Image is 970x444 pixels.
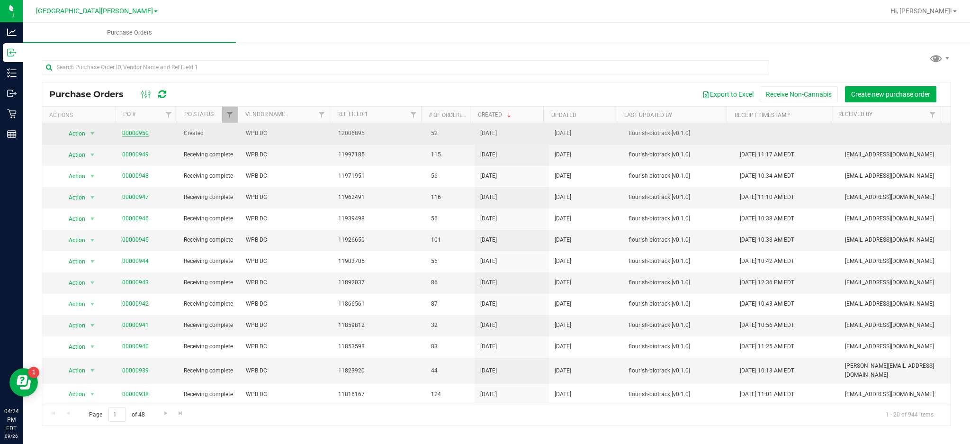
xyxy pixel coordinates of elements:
[86,234,98,247] span: select
[246,390,327,399] span: WPB DC
[431,214,469,223] span: 56
[555,321,571,330] span: [DATE]
[49,89,133,100] span: Purchase Orders
[7,89,17,98] inline-svg: Outbound
[184,278,234,287] span: Receiving complete
[760,86,838,102] button: Receive Non-Cannabis
[555,129,571,138] span: [DATE]
[740,390,794,399] span: [DATE] 11:01 AM EDT
[629,321,728,330] span: flourish-biotrack [v0.1.0]
[629,366,728,375] span: flourish-biotrack [v0.1.0]
[184,111,214,118] a: PO Status
[7,68,17,78] inline-svg: Inventory
[338,321,420,330] span: 11859812
[60,191,86,204] span: Action
[9,368,38,397] iframe: Resource center
[431,299,469,308] span: 87
[480,129,497,138] span: [DATE]
[845,150,945,159] span: [EMAIL_ADDRESS][DOMAIN_NAME]
[629,214,728,223] span: flourish-biotrack [v0.1.0]
[246,193,327,202] span: WPB DC
[629,172,728,181] span: flourish-biotrack [v0.1.0]
[740,236,794,245] span: [DATE] 10:38 AM EDT
[555,257,571,266] span: [DATE]
[431,236,469,245] span: 101
[555,366,571,375] span: [DATE]
[890,7,952,15] span: Hi, [PERSON_NAME]!
[555,278,571,287] span: [DATE]
[246,278,327,287] span: WPB DC
[86,255,98,268] span: select
[629,390,728,399] span: flourish-biotrack [v0.1.0]
[246,172,327,181] span: WPB DC
[314,107,329,123] a: Filter
[740,278,794,287] span: [DATE] 12:36 PM EDT
[338,236,420,245] span: 11926650
[184,257,234,266] span: Receiving complete
[60,127,86,140] span: Action
[429,112,475,118] a: # Of Orderlines
[629,257,728,266] span: flourish-biotrack [v0.1.0]
[480,150,497,159] span: [DATE]
[122,172,149,179] a: 00000948
[480,214,497,223] span: [DATE]
[480,278,497,287] span: [DATE]
[480,390,497,399] span: [DATE]
[184,366,234,375] span: Receiving complete
[629,150,728,159] span: flourish-biotrack [v0.1.0]
[851,91,930,98] span: Create new purchase order
[338,278,420,287] span: 11892037
[122,300,149,307] a: 00000942
[431,278,469,287] span: 86
[555,193,571,202] span: [DATE]
[60,364,86,377] span: Action
[81,407,153,422] span: Page of 48
[86,212,98,226] span: select
[740,193,794,202] span: [DATE] 11:10 AM EDT
[123,111,135,118] a: PO #
[60,148,86,162] span: Action
[60,319,86,332] span: Action
[555,390,571,399] span: [DATE]
[551,112,576,118] a: Updated
[337,111,368,118] a: Ref Field 1
[338,257,420,266] span: 11903705
[431,257,469,266] span: 55
[184,193,234,202] span: Receiving complete
[845,342,945,351] span: [EMAIL_ADDRESS][DOMAIN_NAME]
[740,172,794,181] span: [DATE] 10:34 AM EDT
[338,390,420,399] span: 11816167
[122,367,149,374] a: 00000939
[184,214,234,223] span: Receiving complete
[60,276,86,290] span: Action
[7,27,17,37] inline-svg: Analytics
[845,86,936,102] button: Create new purchase order
[86,127,98,140] span: select
[122,236,149,243] a: 00000945
[740,299,794,308] span: [DATE] 10:43 AM EDT
[86,340,98,353] span: select
[431,321,469,330] span: 32
[122,130,149,136] a: 00000950
[49,112,112,118] div: Actions
[60,234,86,247] span: Action
[624,112,672,118] a: Last Updated By
[4,407,18,433] p: 04:24 PM EDT
[555,299,571,308] span: [DATE]
[60,298,86,311] span: Action
[431,342,469,351] span: 83
[878,407,941,421] span: 1 - 20 of 944 items
[60,388,86,401] span: Action
[629,299,728,308] span: flourish-biotrack [v0.1.0]
[108,407,126,422] input: 1
[405,107,421,123] a: Filter
[480,236,497,245] span: [DATE]
[86,388,98,401] span: select
[28,367,39,378] iframe: Resource center unread badge
[86,319,98,332] span: select
[480,193,497,202] span: [DATE]
[246,299,327,308] span: WPB DC
[838,111,872,118] a: Received By
[555,150,571,159] span: [DATE]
